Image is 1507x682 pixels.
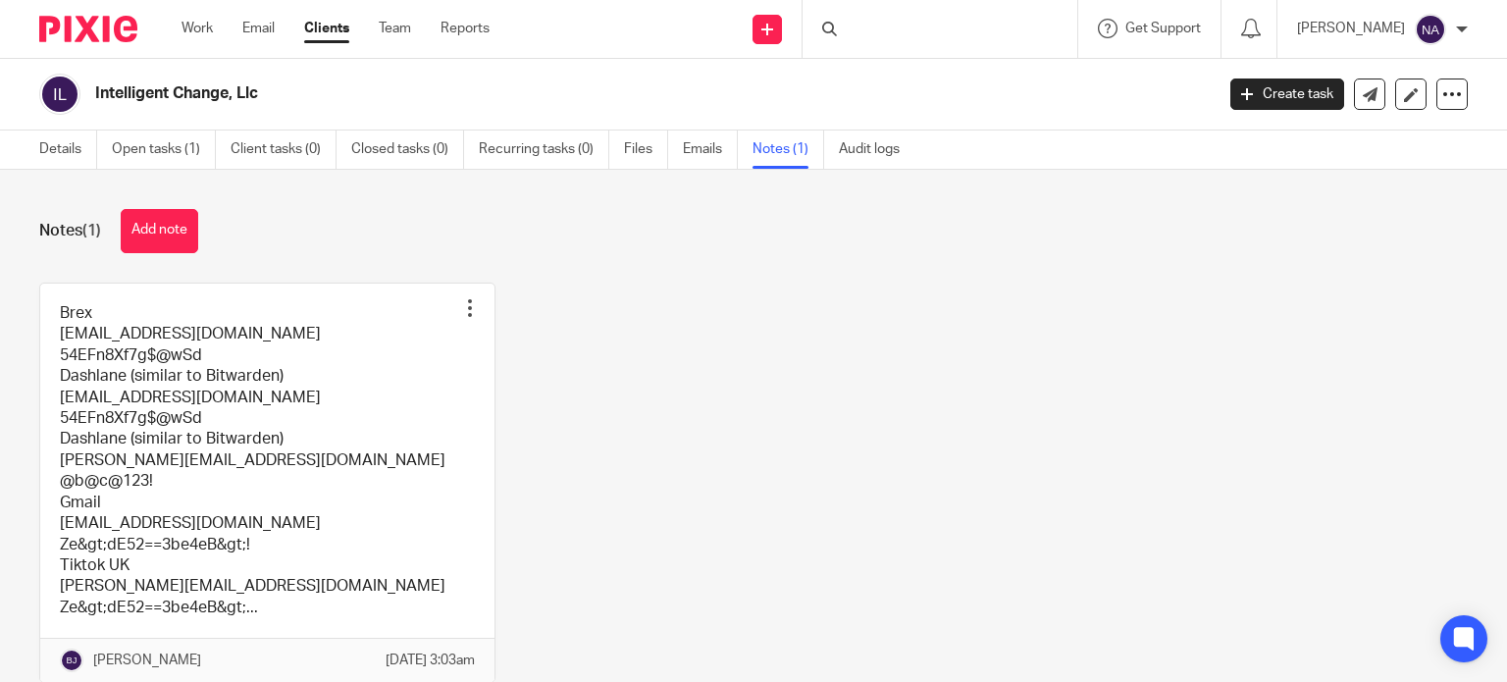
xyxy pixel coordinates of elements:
a: Files [624,131,668,169]
p: [PERSON_NAME] [1297,19,1405,38]
a: Recurring tasks (0) [479,131,609,169]
a: Email [242,19,275,38]
span: (1) [82,223,101,238]
span: Get Support [1125,22,1201,35]
a: Emails [683,131,738,169]
a: Open tasks (1) [112,131,216,169]
a: Work [182,19,213,38]
a: Audit logs [839,131,914,169]
p: [PERSON_NAME] [93,651,201,670]
img: svg%3E [1415,14,1446,45]
a: Clients [304,19,349,38]
a: Reports [441,19,490,38]
h1: Notes [39,221,101,241]
img: svg%3E [39,74,80,115]
img: Pixie [39,16,137,42]
a: Create task [1230,79,1344,110]
a: Details [39,131,97,169]
p: [DATE] 3:03am [386,651,475,670]
h2: Intelligent Change, Llc [95,83,980,104]
a: Closed tasks (0) [351,131,464,169]
a: Notes (1) [753,131,824,169]
a: Team [379,19,411,38]
img: svg%3E [60,649,83,672]
button: Add note [121,209,198,253]
a: Client tasks (0) [231,131,337,169]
